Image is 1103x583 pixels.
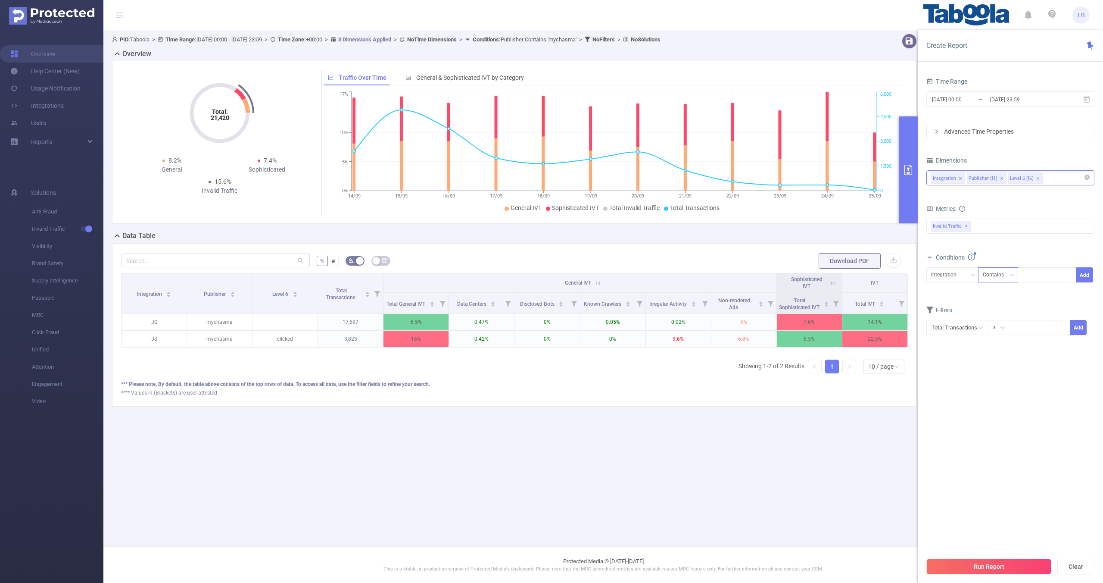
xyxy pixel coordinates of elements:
[931,94,1001,105] input: Start date
[264,157,277,164] span: 7.4%
[726,193,739,199] tspan: 22/09
[926,307,952,313] span: Filters
[112,36,661,43] span: Taboola [DATE] 00:00 - [DATE] 23:59 +00:00
[880,188,883,194] tspan: 0
[895,293,907,313] i: Filter menu
[338,36,391,43] u: 3 Dimensions Applied
[880,114,891,119] tspan: 4,500
[231,290,235,293] i: icon: caret-up
[1057,559,1094,574] button: Clear
[121,254,310,267] input: Search...
[10,114,46,132] a: Users
[32,272,103,289] span: Supply Intelligence
[326,288,357,301] span: Total Transactions
[632,193,644,199] tspan: 20/09
[821,193,833,199] tspan: 24/09
[220,165,315,174] div: Sophisticated
[293,294,298,296] i: icon: caret-down
[187,331,252,347] p: mychasma
[926,559,1051,574] button: Run Report
[791,276,823,289] span: Sophisticated IVT
[559,300,564,303] i: icon: caret-up
[382,258,387,263] i: icon: table
[880,139,891,144] tspan: 3,000
[395,193,408,199] tspan: 15/09
[989,94,1059,105] input: End date
[457,36,465,43] span: >
[934,129,939,134] i: icon: right
[773,193,786,199] tspan: 23/09
[383,314,449,330] p: 6.5%
[252,331,318,347] p: clicked
[391,36,399,43] span: >
[868,360,894,373] div: 10 / page
[926,157,967,164] span: Dimensions
[328,75,334,81] i: icon: line-chart
[430,300,435,303] i: icon: caret-up
[436,293,449,313] i: Filter menu
[122,231,156,241] h2: Data Table
[449,331,514,347] p: 0.42%
[855,301,876,307] span: Total IVT
[342,159,348,165] tspan: 5%
[416,74,524,81] span: General & Sophisticated IVT by Category
[430,300,435,305] div: Sort
[137,291,163,297] span: Integration
[32,358,103,376] span: Attention
[231,294,235,296] i: icon: caret-down
[293,290,298,295] div: Sort
[965,221,968,232] span: ✕
[172,186,267,195] div: Invalid Traffic
[1010,173,1034,184] div: Level 6 (l6)
[959,206,965,212] i: icon: info-circle
[31,138,52,145] span: Reports
[958,176,963,182] i: icon: close
[879,303,884,306] i: icon: caret-down
[230,290,235,295] div: Sort
[670,204,720,211] span: Total Transactions
[473,36,501,43] b: Conditions :
[880,92,891,97] tspan: 6,000
[626,300,631,305] div: Sort
[340,130,348,135] tspan: 10%
[842,360,856,373] li: Next Page
[926,78,967,85] span: Time Range
[348,193,360,199] tspan: 14/09
[679,193,692,199] tspan: 21/09
[166,294,171,296] i: icon: caret-down
[210,114,229,121] tspan: 21,420
[349,258,354,263] i: icon: bg-colors
[926,41,967,50] span: Create Report
[983,268,1010,282] div: Contains
[927,124,1094,139] div: icon: rightAdvanced Time Properties
[812,364,817,369] i: icon: left
[511,204,542,211] span: General IVT
[824,300,829,303] i: icon: caret-up
[824,303,829,306] i: icon: caret-down
[32,220,103,238] span: Invalid Traffic
[502,293,514,313] i: Filter menu
[32,307,103,324] span: MRC
[32,289,103,307] span: Passport
[1036,176,1040,182] i: icon: close
[633,293,645,313] i: Filter menu
[491,303,495,306] i: icon: caret-down
[830,293,842,313] i: Filter menu
[764,293,776,313] i: Filter menu
[272,291,290,297] span: Level 6
[584,193,597,199] tspan: 19/09
[609,204,660,211] span: Total Invalid Traffic
[365,290,370,293] i: icon: caret-up
[968,254,975,260] i: icon: info-circle
[1000,325,1005,331] i: icon: down
[371,273,383,313] i: Filter menu
[842,314,907,330] p: 14.1%
[558,300,564,305] div: Sort
[514,314,580,330] p: 0%
[847,364,852,369] i: icon: right
[122,331,187,347] p: JS
[879,300,884,303] i: icon: caret-up
[993,320,1002,335] div: ≥
[758,303,763,306] i: icon: caret-down
[168,157,181,164] span: 8.2%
